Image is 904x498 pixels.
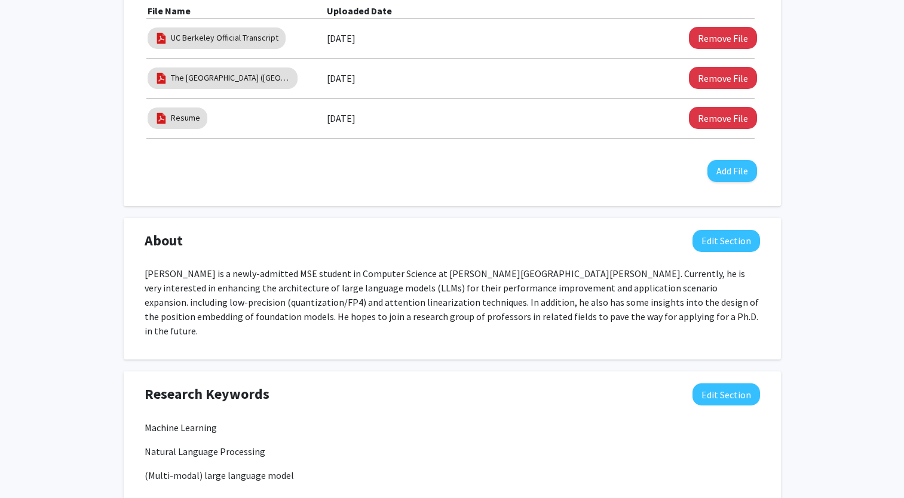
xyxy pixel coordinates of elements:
[145,444,760,459] p: Natural Language Processing
[145,420,760,435] p: Machine Learning
[327,28,356,48] label: [DATE]
[689,67,757,89] button: Remove The Chinese University of Hong Kong (Shenzhen) Official Transcript File
[9,444,51,489] iframe: Chat
[145,468,760,482] p: (Multi-modal) large language model
[707,160,757,182] button: Add File
[327,5,392,17] b: Uploaded Date
[689,107,757,129] button: Remove Resume File
[327,68,356,88] label: [DATE]
[171,32,278,44] a: UC Berkeley Official Transcript
[155,112,168,125] img: pdf_icon.png
[327,108,356,128] label: [DATE]
[171,72,290,84] a: The [GEOGRAPHIC_DATA] ([GEOGRAPHIC_DATA]) Official Transcript
[692,230,760,252] button: Edit About
[155,72,168,85] img: pdf_icon.png
[145,230,183,251] span: About
[689,27,757,49] button: Remove UC Berkeley Official Transcript File
[145,268,759,337] span: [PERSON_NAME] is a newly-admitted MSE student in Computer Science at [PERSON_NAME][GEOGRAPHIC_DAT...
[171,112,200,124] a: Resume
[692,383,760,405] button: Edit Research Keywords
[145,383,269,405] span: Research Keywords
[155,32,168,45] img: pdf_icon.png
[148,5,191,17] b: File Name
